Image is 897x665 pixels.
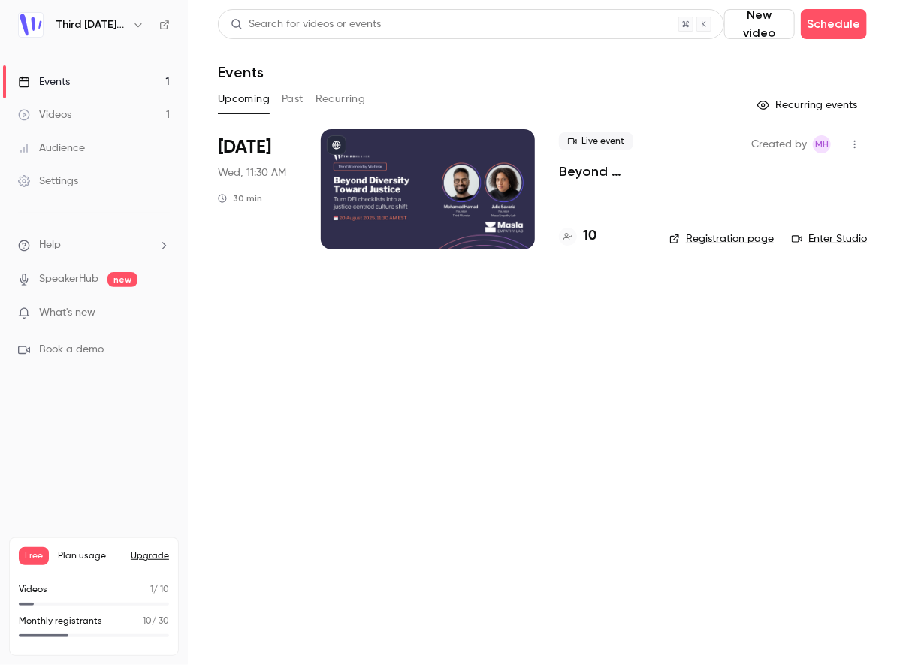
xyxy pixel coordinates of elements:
[218,165,286,180] span: Wed, 11:30 AM
[150,585,153,594] span: 1
[282,87,304,111] button: Past
[316,87,366,111] button: Recurring
[39,342,104,358] span: Book a demo
[107,272,137,287] span: new
[583,226,596,246] h4: 10
[58,550,122,562] span: Plan usage
[792,231,867,246] a: Enter Studio
[218,135,271,159] span: [DATE]
[19,13,43,37] img: Third Wednesday Webinar
[231,17,381,32] div: Search for videos or events
[218,63,264,81] h1: Events
[18,107,71,122] div: Videos
[39,305,95,321] span: What's new
[18,141,85,156] div: Audience
[813,135,831,153] span: Mohamed Hamad
[18,174,78,189] div: Settings
[801,9,867,39] button: Schedule
[18,74,70,89] div: Events
[143,617,152,626] span: 10
[19,583,47,597] p: Videos
[39,271,98,287] a: SpeakerHub
[143,615,169,628] p: / 30
[150,583,169,597] p: / 10
[218,192,262,204] div: 30 min
[18,237,170,253] li: help-dropdown-opener
[218,87,270,111] button: Upcoming
[56,17,126,32] h6: Third [DATE] Webinar
[724,9,795,39] button: New video
[751,135,807,153] span: Created by
[559,132,633,150] span: Live event
[751,93,867,117] button: Recurring events
[218,129,297,249] div: Aug 20 Wed, 11:30 AM (America/Toronto)
[559,162,645,180] a: Beyond Diversity, Toward Justice
[19,547,49,565] span: Free
[815,135,829,153] span: MH
[39,237,61,253] span: Help
[131,550,169,562] button: Upgrade
[669,231,774,246] a: Registration page
[19,615,102,628] p: Monthly registrants
[559,226,596,246] a: 10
